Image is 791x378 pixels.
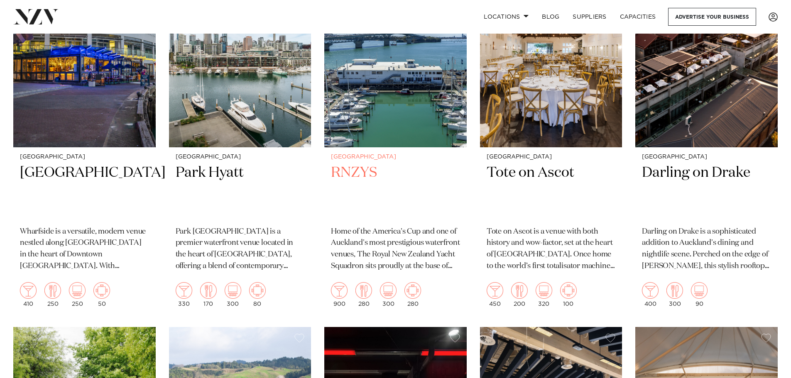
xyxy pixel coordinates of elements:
div: 280 [355,282,372,307]
a: SUPPLIERS [566,8,613,26]
img: meeting.png [404,282,421,299]
h2: Darling on Drake [642,163,771,219]
img: dining.png [666,282,683,299]
div: 320 [536,282,552,307]
div: 400 [642,282,659,307]
div: 170 [200,282,217,307]
h2: [GEOGRAPHIC_DATA] [20,163,149,219]
p: Park [GEOGRAPHIC_DATA] is a premier waterfront venue located in the heart of [GEOGRAPHIC_DATA], o... [176,226,305,273]
div: 250 [69,282,86,307]
h2: Tote on Ascot [487,163,616,219]
div: 50 [93,282,110,307]
a: Capacities [613,8,663,26]
img: dining.png [44,282,61,299]
div: 300 [225,282,241,307]
img: theatre.png [380,282,397,299]
p: Darling on Drake is a sophisticated addition to Auckland's dining and nightlife scene. Perched on... [642,226,771,273]
div: 330 [176,282,192,307]
a: Advertise your business [668,8,756,26]
small: [GEOGRAPHIC_DATA] [487,154,616,160]
img: meeting.png [249,282,266,299]
div: 100 [560,282,577,307]
h2: Park Hyatt [176,163,305,219]
div: 900 [331,282,348,307]
small: [GEOGRAPHIC_DATA] [331,154,460,160]
small: [GEOGRAPHIC_DATA] [642,154,771,160]
img: theatre.png [225,282,241,299]
img: theatre.png [536,282,552,299]
img: dining.png [200,282,217,299]
img: meeting.png [93,282,110,299]
div: 250 [44,282,61,307]
div: 280 [404,282,421,307]
div: 90 [691,282,708,307]
img: cocktail.png [20,282,37,299]
p: Tote on Ascot is a venue with both history and wow-factor, set at the heart of [GEOGRAPHIC_DATA].... [487,226,616,273]
h2: RNZYS [331,163,460,219]
img: cocktail.png [331,282,348,299]
div: 300 [380,282,397,307]
div: 410 [20,282,37,307]
img: cocktail.png [487,282,503,299]
img: dining.png [511,282,528,299]
img: cocktail.png [176,282,192,299]
div: 300 [666,282,683,307]
a: Locations [477,8,535,26]
div: 450 [487,282,503,307]
img: cocktail.png [642,282,659,299]
img: nzv-logo.png [13,9,59,24]
small: [GEOGRAPHIC_DATA] [176,154,305,160]
div: 200 [511,282,528,307]
img: theatre.png [69,282,86,299]
div: 80 [249,282,266,307]
img: dining.png [355,282,372,299]
small: [GEOGRAPHIC_DATA] [20,154,149,160]
p: Wharfside is a versatile, modern venue nestled along [GEOGRAPHIC_DATA] in the heart of Downtown [... [20,226,149,273]
p: Home of the America's Cup and one of Auckland's most prestigious waterfront venues, The Royal New... [331,226,460,273]
img: theatre.png [691,282,708,299]
img: meeting.png [560,282,577,299]
a: BLOG [535,8,566,26]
